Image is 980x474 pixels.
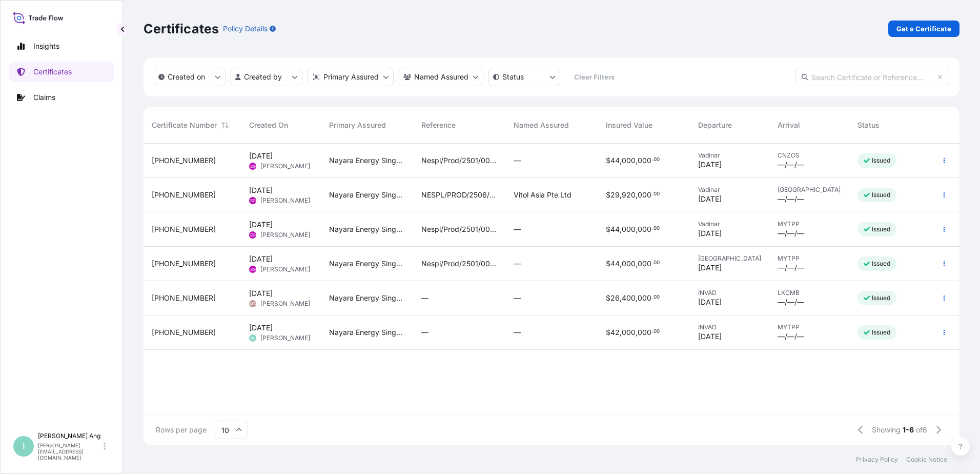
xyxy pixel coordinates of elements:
span: [PERSON_NAME] [260,231,310,239]
p: Issued [872,328,891,337]
p: Issued [872,294,891,302]
span: 400 [622,294,636,302]
button: distributor Filter options [308,68,394,86]
span: 44 [610,226,620,233]
p: Certificates [33,67,72,77]
span: SG [250,264,256,274]
span: . [651,261,653,265]
span: Named Assured [514,120,569,130]
span: SG [250,161,256,171]
span: Nespl/Prod/2501/001 (4/9) [421,259,497,269]
span: INVAD [698,289,762,297]
button: createdBy Filter options [231,68,302,86]
span: . [651,330,653,333]
a: Claims [9,87,114,108]
span: 000 [638,157,651,164]
span: 00 [654,227,660,230]
span: 1-6 [903,425,914,435]
span: $ [606,157,610,164]
a: Get a Certificate [888,21,959,37]
span: , [620,294,622,302]
button: cargoOwner Filter options [399,68,483,86]
span: Vadinar [698,186,762,194]
span: [DATE] [698,228,722,239]
span: [DATE] [249,220,273,230]
a: Certificates [9,62,114,82]
span: , [636,157,638,164]
span: , [636,329,638,336]
span: [DATE] [249,288,273,299]
span: Showing [872,425,901,435]
p: Issued [872,156,891,165]
span: , [620,226,622,233]
span: 26 [610,294,620,302]
span: —/—/— [778,297,804,307]
a: Cookie Notice [906,456,947,464]
span: Nayara Energy Singapore Pte. Limited [329,190,405,200]
p: Claims [33,92,55,103]
span: . [651,192,653,196]
span: [GEOGRAPHIC_DATA] [778,186,841,194]
span: [PERSON_NAME] [260,196,310,205]
span: [DATE] [249,323,273,333]
span: , [636,260,638,267]
p: [PERSON_NAME][EMAIL_ADDRESS][DOMAIN_NAME] [38,442,101,461]
span: [PHONE_NUMBER] [152,224,216,234]
span: [PHONE_NUMBER] [152,190,216,200]
span: [DATE] [249,185,273,195]
span: 00 [654,295,660,299]
p: [PERSON_NAME] Ang [38,432,101,440]
p: Named Assured [414,72,468,82]
p: Issued [872,225,891,233]
span: . [651,158,653,162]
span: SG [250,195,256,206]
span: Vadinar [698,220,762,228]
span: — [514,224,521,234]
p: Status [502,72,524,82]
p: Created on [168,72,205,82]
span: Created On [249,120,288,130]
span: Nayara Energy Singapore Pte. Limited [329,155,405,166]
span: 00 [654,330,660,333]
span: IA [251,333,255,343]
p: Clear Filters [574,72,615,82]
span: [DATE] [698,297,722,307]
span: Reference [421,120,456,130]
span: Nayara Energy Singapore Pte. Limited [329,293,405,303]
span: Arrival [778,120,800,130]
span: MYTPP [778,323,841,331]
span: 000 [622,329,636,336]
span: I [23,441,25,451]
span: [GEOGRAPHIC_DATA] [698,254,762,263]
span: MYTPP [778,254,841,263]
span: [DATE] [249,151,273,161]
span: , [636,191,638,199]
span: . [651,295,653,299]
span: Nayara Energy Singapore Pte. Limited [329,224,405,234]
span: MYTPP [778,220,841,228]
span: 00 [654,192,660,196]
span: , [636,226,638,233]
span: INVAD [698,323,762,331]
span: — [514,155,521,166]
span: Departure [698,120,732,130]
span: [DATE] [698,331,722,342]
span: [PHONE_NUMBER] [152,293,216,303]
span: —/—/— [778,263,804,273]
span: 000 [638,226,651,233]
span: [PERSON_NAME] [260,162,310,170]
span: $ [606,226,610,233]
span: — [421,327,428,338]
span: [PERSON_NAME] [260,334,310,342]
span: LKCMB [778,289,841,297]
span: 44 [610,157,620,164]
span: . [651,227,653,230]
p: Created by [244,72,282,82]
span: 000 [622,226,636,233]
span: 000 [638,294,651,302]
p: Certificates [144,21,219,37]
button: createdOn Filter options [154,68,226,86]
span: [PERSON_NAME] [260,300,310,308]
span: 920 [622,191,636,199]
